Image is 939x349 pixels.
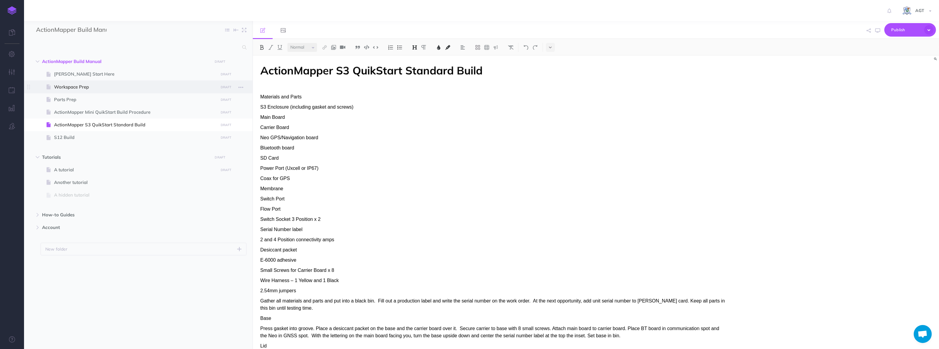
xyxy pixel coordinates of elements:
button: DRAFT [219,84,234,91]
img: Clear styles button [508,45,513,50]
span: ActionMapper Build Manual [42,58,209,65]
small: DRAFT [221,168,231,172]
span: Desiccant packet [260,247,297,252]
span: [PERSON_NAME] Start Here [54,71,217,78]
span: Carrier Board [260,125,289,130]
button: DRAFT [219,167,234,173]
span: Neo GPS/Navigation board [260,135,318,140]
span: Serial Number label [260,227,303,232]
img: Callout dropdown menu button [493,45,498,50]
span: S3 Enclosure (including gasket and screws) [260,104,353,110]
span: Tutorials [42,154,209,161]
img: Unordered list button [397,45,402,50]
img: Redo [532,45,538,50]
span: Gather all materials and parts and put into a black bin. Fill out a production label and write th... [260,298,725,311]
span: Coax for GPS [260,176,290,181]
span: Bluetooth board [260,145,294,150]
img: Link button [322,45,327,50]
span: Workspace Prep [54,83,217,91]
button: DRAFT [219,109,234,116]
input: Documentation Name [36,26,107,35]
button: Publish [884,23,936,37]
span: Small Screws for Carrier Board x 8 [260,268,334,273]
img: Inline code button [373,45,378,50]
button: DRAFT [219,71,234,78]
span: S12 Build [54,134,217,141]
span: A hidden tutorial [54,191,217,199]
span: 2.54mm jumpers [260,288,296,293]
small: DRAFT [221,72,231,76]
span: Materials and Parts [260,94,302,99]
img: iCxL6hB4gPtK36lnwjqkK90dLekSAv8p9JC67nPZ.png [902,6,912,16]
span: E-6000 adhesive [260,257,296,263]
span: 2 and 4 Position connectivity amps [260,237,334,242]
img: Add image button [331,45,336,50]
span: How-to Guides [42,211,209,218]
input: Search [36,42,239,53]
p: New folder [45,246,68,252]
span: Flow Port [260,206,281,212]
small: DRAFT [221,136,231,140]
img: Alignment dropdown menu button [460,45,465,50]
span: Account [42,224,209,231]
img: Undo [523,45,529,50]
span: Base [260,316,271,321]
small: DRAFT [215,60,225,64]
button: DRAFT [219,122,234,128]
small: DRAFT [221,123,231,127]
img: Create table button [484,45,489,50]
button: DRAFT [219,134,234,141]
span: Switch Socket 3 Position x 2 [260,217,321,222]
span: Press gasket into groove. Place a desiccant packet on the base and the carrier board over it. Sec... [260,326,719,338]
span: Main Board [260,115,285,120]
img: Blockquote button [355,45,360,50]
img: Text background color button [445,45,450,50]
button: DRAFT [213,154,228,161]
span: Wire Harness – 1 Yellow and 1 Black [260,278,339,283]
small: DRAFT [221,110,231,114]
span: ActionMapper S3 QuikStart Standard Build [260,64,483,77]
span: Lid [260,343,267,348]
span: ActionMapper S3 QuikStart Standard Build [54,121,217,128]
img: logo-mark.svg [8,6,17,15]
span: Another tutorial [54,179,217,186]
img: Ordered list button [388,45,393,50]
img: Underline button [277,45,283,50]
button: New folder [41,243,247,255]
span: Parts Prep [54,96,217,103]
span: Membrane [260,186,283,191]
span: Power Port (Uxcell or IP67) [260,166,319,171]
span: AGT [912,8,927,13]
img: Text color button [436,45,441,50]
span: ActionMapper Mini QuikStart Build Procedure [54,109,217,116]
img: Add video button [340,45,345,50]
button: DRAFT [213,58,228,65]
small: DRAFT [221,98,231,102]
span: Switch Port [260,196,285,201]
small: DRAFT [215,155,225,159]
img: Paragraph button [421,45,426,50]
img: Italic button [268,45,274,50]
span: Publish [891,25,921,35]
small: DRAFT [221,85,231,89]
img: Code block button [364,45,369,50]
span: A tutorial [54,166,217,173]
span: SD Card [260,155,279,161]
button: DRAFT [219,96,234,103]
img: Headings dropdown button [412,45,417,50]
a: Open chat [914,325,932,343]
img: Bold button [259,45,265,50]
